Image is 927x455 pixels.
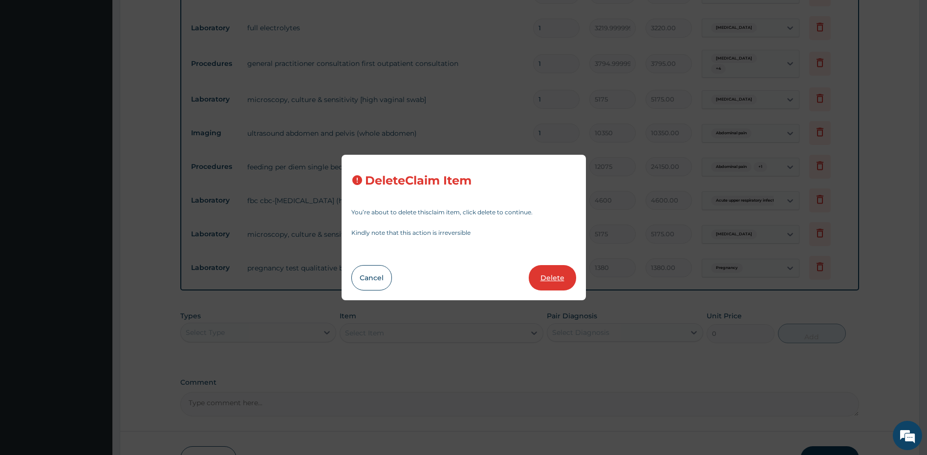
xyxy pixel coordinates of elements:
div: Minimize live chat window [160,5,184,28]
button: Cancel [351,265,392,290]
p: You’re about to delete this claim item , click delete to continue. [351,209,576,215]
span: We're online! [57,123,135,222]
textarea: Type your message and hit 'Enter' [5,267,186,301]
p: Kindly note that this action is irreversible [351,230,576,236]
div: Chat with us now [51,55,164,67]
button: Delete [529,265,576,290]
img: d_794563401_company_1708531726252_794563401 [18,49,40,73]
h3: Delete Claim Item [365,174,472,187]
